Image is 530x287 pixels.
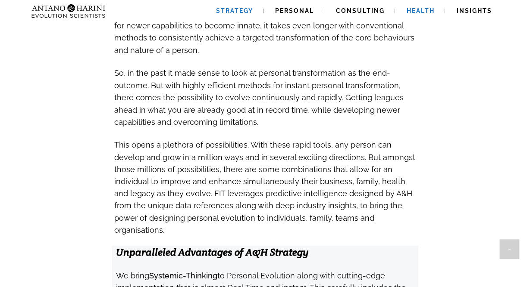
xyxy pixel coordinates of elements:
[336,7,385,14] span: Consulting
[116,245,309,258] strong: Unparalleled Advantages of A&H Strategy
[114,68,404,126] span: So, in the past it made sense to look at personal transformation as the end-outcome. But with hig...
[114,140,415,234] span: This opens a plethora of possibilities. With these rapid tools, any person can develop and grow i...
[216,7,253,14] span: Strategy
[275,7,314,14] span: Personal
[457,7,492,14] span: Insights
[149,271,217,280] strong: Systemic-Thinking
[114,9,414,55] span: While the conventional methods of counselling, coaching and training take years for newer capabil...
[407,7,435,14] span: Health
